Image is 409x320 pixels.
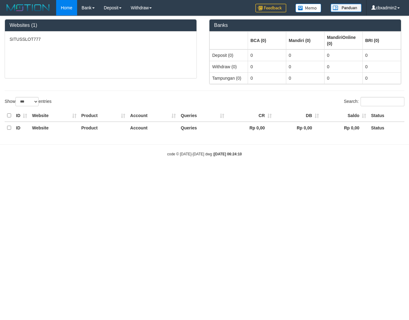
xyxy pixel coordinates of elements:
td: 0 [286,61,324,72]
img: MOTION_logo.png [5,3,52,12]
td: 0 [248,72,286,84]
th: Website [30,110,79,122]
th: Rp 0,00 [321,122,369,134]
td: 0 [324,72,363,84]
th: Group: activate to sort column ascending [210,32,248,49]
th: Status [369,122,404,134]
th: Group: activate to sort column ascending [248,32,286,49]
p: SITUSSLOT777 [10,36,192,42]
td: 0 [286,49,324,61]
th: Status [369,110,404,122]
td: 0 [363,49,401,61]
label: Show entries [5,97,52,106]
th: Product [79,122,128,134]
th: Group: activate to sort column ascending [286,32,324,49]
strong: [DATE] 06:24:10 [214,152,242,156]
th: Rp 0,00 [227,122,274,134]
td: Deposit (0) [210,49,248,61]
th: Account [128,122,178,134]
small: code © [DATE]-[DATE] dwg | [167,152,242,156]
img: Feedback.jpg [255,4,286,12]
td: 0 [324,61,363,72]
th: DB [274,110,321,122]
th: Saldo [321,110,369,122]
th: Queries [178,110,227,122]
td: Withdraw (0) [210,61,248,72]
th: Queries [178,122,227,134]
h3: Banks [214,23,396,28]
th: Group: activate to sort column ascending [363,32,401,49]
img: panduan.png [331,4,361,12]
th: ID [14,122,30,134]
th: Rp 0,00 [274,122,321,134]
td: Tampungan (0) [210,72,248,84]
th: Account [128,110,178,122]
h3: Websites (1) [10,23,192,28]
th: Group: activate to sort column ascending [324,32,363,49]
label: Search: [344,97,404,106]
td: 0 [363,72,401,84]
td: 0 [363,61,401,72]
td: 0 [324,49,363,61]
img: Button%20Memo.svg [295,4,321,12]
th: ID [14,110,30,122]
th: Product [79,110,128,122]
input: Search: [361,97,404,106]
td: 0 [248,49,286,61]
th: Website [30,122,79,134]
select: Showentries [15,97,39,106]
td: 0 [248,61,286,72]
td: 0 [286,72,324,84]
th: CR [227,110,274,122]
